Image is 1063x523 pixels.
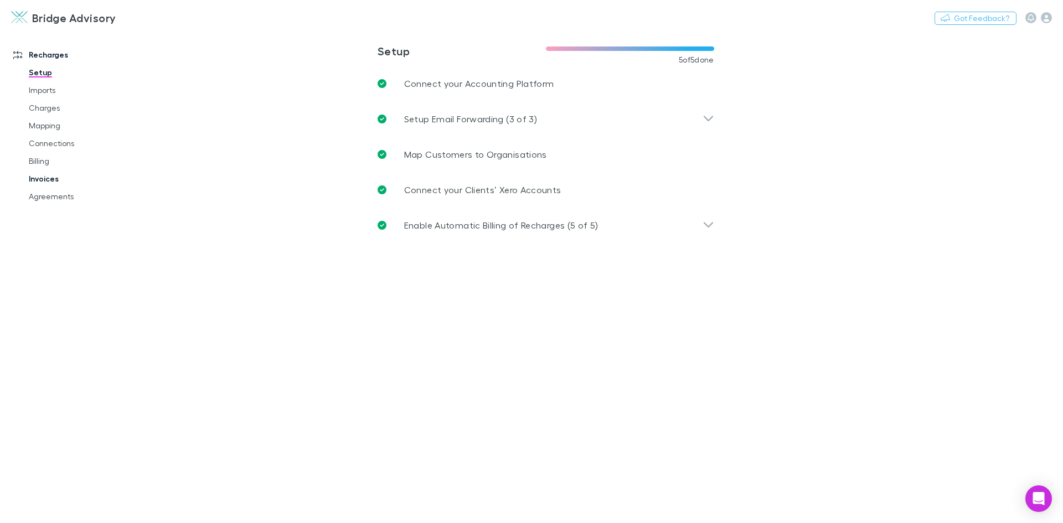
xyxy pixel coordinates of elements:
a: Agreements [18,188,149,205]
p: Map Customers to Organisations [404,148,547,161]
h3: Bridge Advisory [32,11,116,24]
h3: Setup [378,44,546,58]
a: Billing [18,152,149,170]
div: Open Intercom Messenger [1025,485,1052,512]
a: Map Customers to Organisations [369,137,723,172]
a: Invoices [18,170,149,188]
p: Connect your Clients’ Xero Accounts [404,183,561,196]
a: Connect your Clients’ Xero Accounts [369,172,723,208]
div: Enable Automatic Billing of Recharges (5 of 5) [369,208,723,243]
a: Charges [18,99,149,117]
a: Mapping [18,117,149,134]
p: Connect your Accounting Platform [404,77,554,90]
a: Recharges [2,46,149,64]
a: Bridge Advisory [4,4,123,31]
a: Connect your Accounting Platform [369,66,723,101]
div: Setup Email Forwarding (3 of 3) [369,101,723,137]
a: Connections [18,134,149,152]
p: Setup Email Forwarding (3 of 3) [404,112,537,126]
img: Bridge Advisory's Logo [11,11,28,24]
span: 5 of 5 done [679,55,714,64]
button: Got Feedback? [935,12,1016,25]
a: Imports [18,81,149,99]
a: Setup [18,64,149,81]
p: Enable Automatic Billing of Recharges (5 of 5) [404,219,598,232]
